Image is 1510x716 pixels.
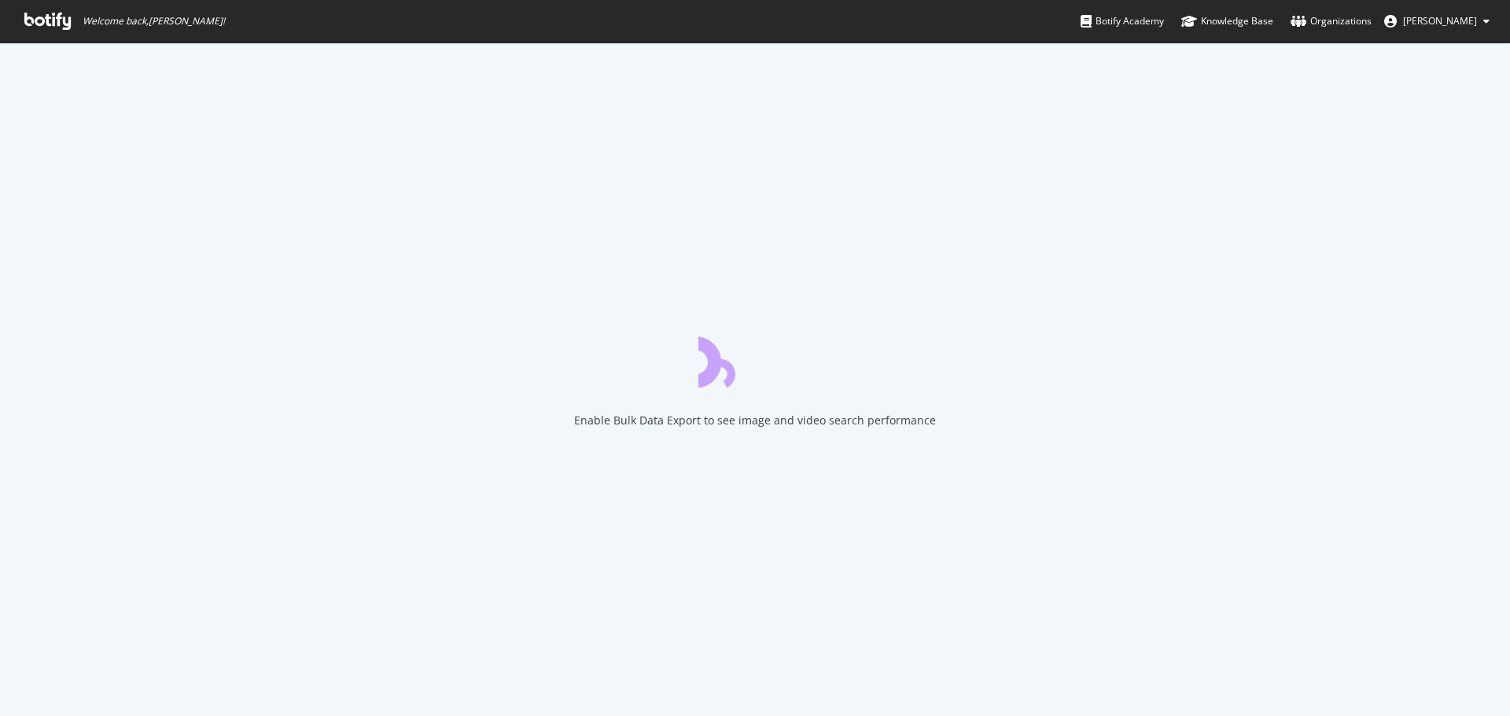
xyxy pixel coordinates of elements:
[1081,13,1164,29] div: Botify Academy
[1181,13,1273,29] div: Knowledge Base
[698,331,812,387] div: animation
[83,15,225,28] span: Welcome back, [PERSON_NAME] !
[1372,9,1502,34] button: [PERSON_NAME]
[574,413,936,428] div: Enable Bulk Data Export to see image and video search performance
[1291,13,1372,29] div: Organizations
[1403,14,1477,28] span: Tom Duncombe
